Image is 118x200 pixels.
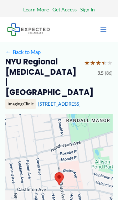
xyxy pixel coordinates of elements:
button: Main menu toggle [96,22,111,37]
a: ←Back to Map [5,47,41,57]
a: Get Access [52,5,77,14]
img: Expected Healthcare Logo - side, dark font, small [7,23,50,36]
span: ★ [96,57,101,69]
a: Learn More [23,5,49,14]
span: ★ [90,57,96,69]
span: 3.5 [97,69,103,78]
a: Sign In [80,5,95,14]
span: ★ [107,57,113,69]
span: (86) [105,69,113,78]
span: ★ [84,57,90,69]
span: ★ [101,57,107,69]
a: [STREET_ADDRESS] [38,101,81,107]
span: ← [5,49,12,55]
h2: NYU Regional [MEDICAL_DATA] | [GEOGRAPHIC_DATA] [5,57,79,98]
div: Imaging Clinic [5,99,36,109]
